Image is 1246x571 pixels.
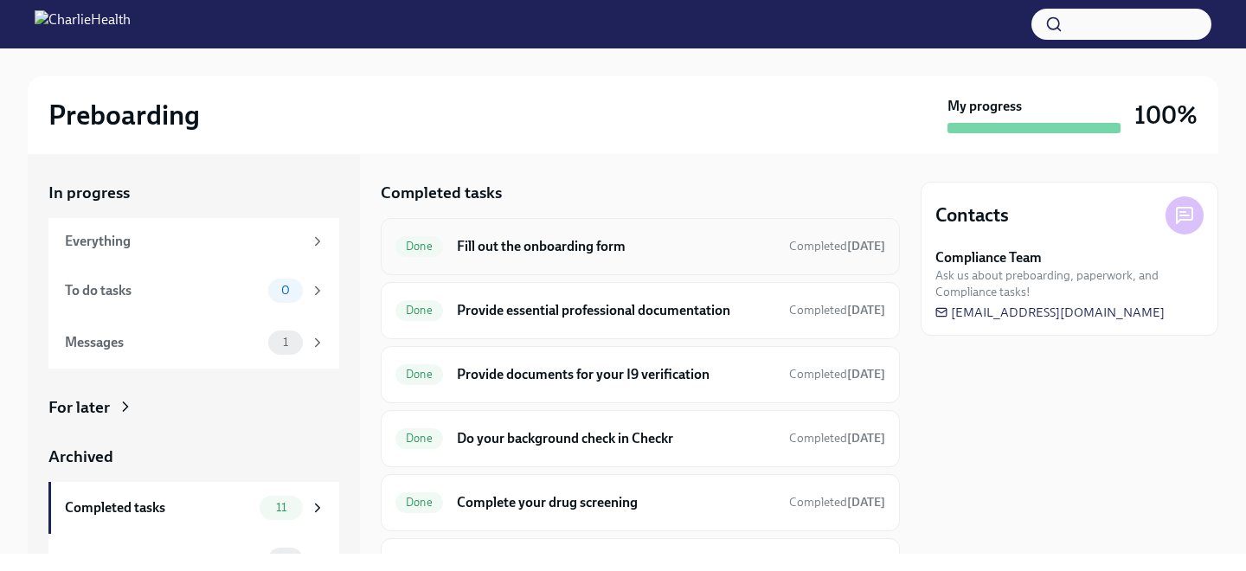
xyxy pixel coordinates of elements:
a: To do tasks0 [48,265,339,317]
strong: [DATE] [847,239,885,253]
span: Done [395,432,443,445]
span: 1 [273,336,299,349]
span: August 18th, 2025 21:28 [789,430,885,446]
h6: Complete your drug screening [457,493,775,512]
span: Done [395,304,443,317]
a: [EMAIL_ADDRESS][DOMAIN_NAME] [935,304,1165,321]
a: DoneProvide essential professional documentationCompleted[DATE] [395,297,885,324]
strong: Compliance Team [935,248,1042,267]
strong: My progress [947,97,1022,116]
h4: Contacts [935,202,1009,228]
a: In progress [48,182,339,204]
span: Done [395,496,443,509]
a: Archived [48,446,339,468]
span: August 18th, 2025 21:17 [789,238,885,254]
span: Completed [789,431,885,446]
div: Messages [65,333,261,352]
span: 0 [271,284,300,297]
h6: Provide essential professional documentation [457,301,775,320]
div: Completed tasks [65,498,253,517]
a: Everything [48,218,339,265]
a: DoneDo your background check in CheckrCompleted[DATE] [395,425,885,452]
span: Done [395,240,443,253]
div: Messages [65,550,261,569]
strong: [DATE] [847,495,885,510]
a: DoneFill out the onboarding formCompleted[DATE] [395,233,885,260]
a: DoneComplete your drug screeningCompleted[DATE] [395,489,885,516]
span: Completed [789,367,885,382]
span: Completed [789,495,885,510]
span: Completed [789,303,885,318]
span: August 18th, 2025 21:28 [789,494,885,510]
span: 0 [271,553,300,566]
strong: [DATE] [847,367,885,382]
span: August 18th, 2025 21:24 [789,302,885,318]
span: Done [395,368,443,381]
h6: Do your background check in Checkr [457,429,775,448]
span: August 18th, 2025 21:26 [789,366,885,382]
strong: [DATE] [847,303,885,318]
div: For later [48,396,110,419]
a: DoneProvide documents for your I9 verificationCompleted[DATE] [395,361,885,388]
h6: Provide documents for your I9 verification [457,365,775,384]
a: Completed tasks11 [48,482,339,534]
span: 11 [266,501,297,514]
h2: Preboarding [48,98,200,132]
h5: Completed tasks [381,182,502,204]
strong: [DATE] [847,431,885,446]
a: For later [48,396,339,419]
h6: Fill out the onboarding form [457,237,775,256]
a: Messages1 [48,317,339,369]
span: Ask us about preboarding, paperwork, and Compliance tasks! [935,267,1204,300]
div: To do tasks [65,281,261,300]
div: Everything [65,232,303,251]
span: Completed [789,239,885,253]
h3: 100% [1134,99,1198,131]
img: CharlieHealth [35,10,131,38]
